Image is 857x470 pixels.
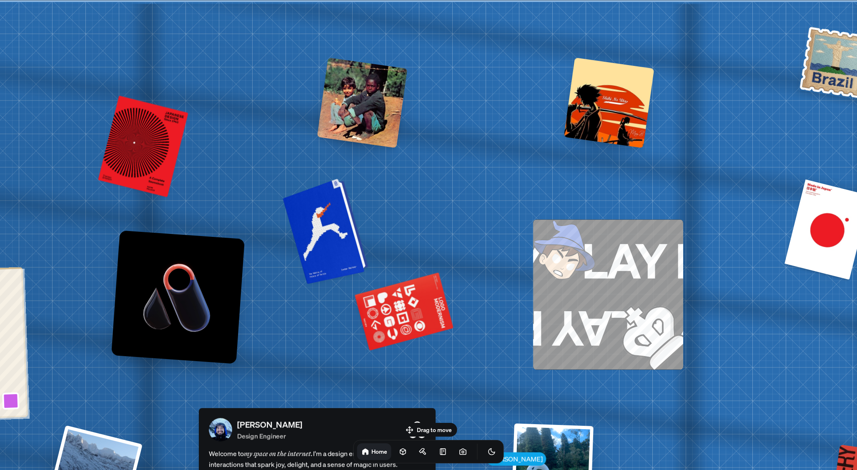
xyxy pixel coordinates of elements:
button: Toggle Theme [484,443,500,460]
img: Logo variation 100 [111,230,245,364]
a: Home [357,443,391,460]
span: Welcome to I'm a design engineer who crafts interactions that spark joy, delight, and a sense of ... [209,448,426,470]
em: my space on the internet. [244,449,313,457]
img: Profile Picture [209,418,232,441]
p: [PERSON_NAME] [237,418,302,431]
p: Design Engineer [237,431,302,441]
h1: Home [371,447,387,455]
